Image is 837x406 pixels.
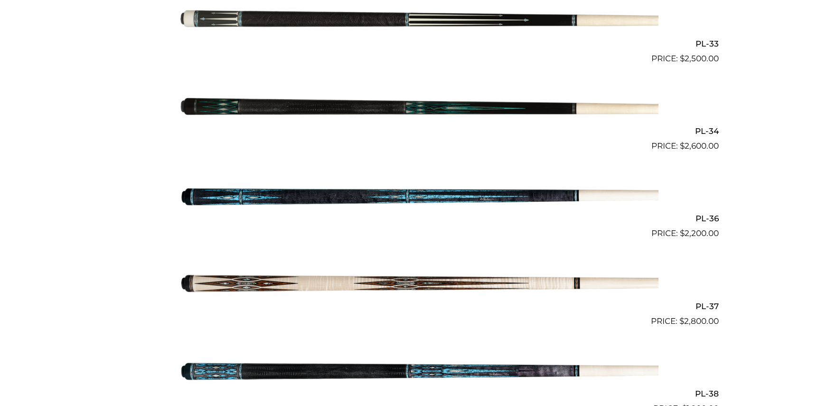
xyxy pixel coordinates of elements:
h2: PL-38 [119,385,719,403]
img: PL-34 [179,69,658,149]
a: PL-34 $2,600.00 [119,69,719,152]
span: $ [680,54,685,63]
span: $ [679,316,684,326]
span: $ [680,141,685,151]
h2: PL-36 [119,210,719,227]
h2: PL-37 [119,297,719,315]
a: PL-37 $2,800.00 [119,244,719,327]
img: PL-37 [179,244,658,323]
h2: PL-33 [119,35,719,52]
bdi: 2,800.00 [679,316,719,326]
bdi: 2,600.00 [680,141,719,151]
a: PL-36 $2,200.00 [119,156,719,240]
bdi: 2,200.00 [680,228,719,238]
img: PL-36 [179,156,658,236]
h2: PL-34 [119,123,719,140]
bdi: 2,500.00 [680,54,719,63]
span: $ [680,228,685,238]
